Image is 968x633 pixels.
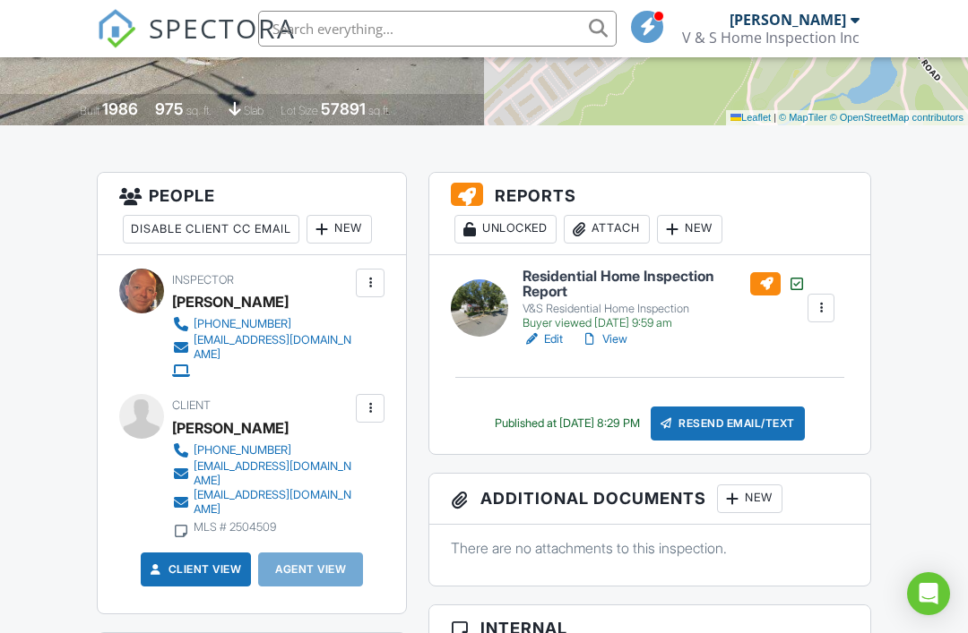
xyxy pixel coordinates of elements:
div: 975 [155,99,184,118]
a: [PHONE_NUMBER] [172,441,351,459]
h3: Additional Documents [429,474,870,525]
input: Search everything... [258,11,617,47]
div: Open Intercom Messenger [907,572,950,615]
div: [EMAIL_ADDRESS][DOMAIN_NAME] [194,488,351,517]
div: [PHONE_NUMBER] [194,317,291,331]
div: Attach [564,215,650,244]
span: Inspector [172,273,234,287]
span: SPECTORA [149,9,296,47]
a: © OpenStreetMap contributors [830,112,964,123]
a: Leaflet [730,112,771,123]
span: Built [80,104,99,117]
a: [EMAIL_ADDRESS][DOMAIN_NAME] [172,333,351,362]
div: 1986 [102,99,138,118]
div: Resend Email/Text [651,406,805,441]
div: New [717,484,782,513]
div: New [657,215,722,244]
a: © MapTiler [779,112,827,123]
div: [PERSON_NAME] [730,11,846,29]
a: [EMAIL_ADDRESS][DOMAIN_NAME] [172,459,351,488]
span: Client [172,398,211,412]
div: Buyer viewed [DATE] 9:59 am [523,316,806,330]
a: [EMAIL_ADDRESS][DOMAIN_NAME] [172,488,351,517]
span: slab [244,104,264,117]
a: SPECTORA [97,24,296,62]
div: [PHONE_NUMBER] [194,443,291,458]
div: Published at [DATE] 8:29 PM [495,416,640,431]
div: 57891 [321,99,366,118]
a: Client View [147,560,242,578]
a: Residential Home Inspection Report V&S Residential Home Inspection Buyer viewed [DATE] 9:59 am [523,269,806,330]
div: Unlocked [454,215,557,244]
span: Lot Size [281,104,318,117]
div: MLS # 2504509 [194,520,276,535]
a: [PHONE_NUMBER] [172,315,351,333]
div: V&S Residential Home Inspection [523,302,806,316]
img: The Best Home Inspection Software - Spectora [97,9,136,48]
span: sq. ft. [186,104,212,117]
a: View [581,330,627,348]
h3: People [98,173,406,255]
p: There are no attachments to this inspection. [451,538,849,558]
div: [PERSON_NAME] [172,288,289,315]
div: [EMAIL_ADDRESS][DOMAIN_NAME] [194,333,351,362]
h3: Reports [429,173,870,255]
div: [PERSON_NAME] [172,415,289,441]
div: Disable Client CC Email [123,215,299,244]
h6: Residential Home Inspection Report [523,269,806,300]
a: Edit [523,330,563,348]
span: | [774,112,776,123]
div: [EMAIL_ADDRESS][DOMAIN_NAME] [194,459,351,488]
div: V & S Home Inspection Inc [682,29,860,47]
div: New [307,215,372,244]
span: sq.ft. [368,104,391,117]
